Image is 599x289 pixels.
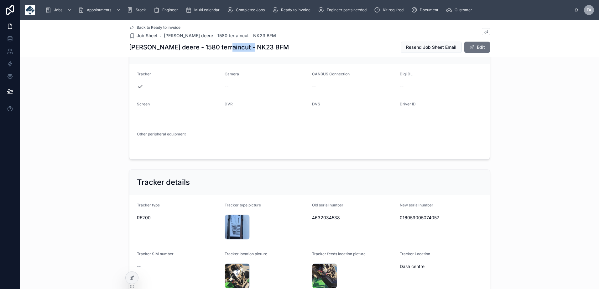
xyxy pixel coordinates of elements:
[400,251,430,256] span: Tracker Location
[137,203,160,207] span: Tracker type
[136,8,146,13] span: Stock
[312,251,366,256] span: Tracker feeds location picture
[137,102,150,106] span: Screen
[137,144,141,150] span: --
[225,72,239,76] span: Camera
[400,102,416,106] span: Driver ID
[137,25,180,30] span: Back to Ready to invoice
[372,4,408,16] a: Kit required
[400,72,413,76] span: Digi DL
[327,8,367,13] span: Engineer parts needed
[129,33,158,39] a: Job Sheet
[225,84,228,90] span: --
[455,8,472,13] span: Customer
[312,203,343,207] span: Old serial number
[129,43,289,52] h1: [PERSON_NAME] deere - 1580 terraincut - NK23 BFM
[444,4,477,16] a: Customer
[236,8,265,13] span: Completed Jobs
[40,3,574,17] div: scrollable content
[225,102,233,106] span: DVR
[137,114,141,120] span: --
[225,203,261,207] span: Tracker type picture
[54,8,62,13] span: Jobs
[400,203,433,207] span: New serial number
[312,215,395,221] span: 4632034538
[25,5,35,15] img: App logo
[137,33,158,39] span: Job Sheet
[464,42,490,53] button: Edit
[137,177,190,187] h2: Tracker details
[401,42,462,53] button: Resend Job Sheet Email
[383,8,404,13] span: Kit required
[225,114,228,120] span: --
[125,4,150,16] a: Stock
[316,4,371,16] a: Engineer parts needed
[137,132,186,136] span: Other peripheral equipment
[400,114,404,120] span: --
[76,4,124,16] a: Appointments
[420,8,438,13] span: Document
[270,4,315,16] a: Ready to invoice
[87,8,111,13] span: Appointments
[312,102,320,106] span: DVS
[194,8,220,13] span: Multi calendar
[162,8,178,13] span: Engineer
[312,114,316,120] span: --
[137,263,141,270] span: --
[137,215,220,221] span: RE200
[400,263,482,270] span: Dash centre
[164,33,276,39] a: [PERSON_NAME] deere - 1580 terraincut - NK23 BFM
[587,8,591,13] span: FA
[406,44,456,50] span: Resend Job Sheet Email
[281,8,310,13] span: Ready to invoice
[400,215,482,221] span: 016059005074057
[152,4,182,16] a: Engineer
[225,251,267,256] span: Tracker location picture
[409,4,443,16] a: Document
[137,72,151,76] span: Tracker
[312,72,350,76] span: CANBUS Connection
[312,84,316,90] span: --
[129,25,180,30] a: Back to Ready to invoice
[43,4,75,16] a: Jobs
[137,251,174,256] span: Tracker SIM number
[225,4,269,16] a: Completed Jobs
[400,84,404,90] span: --
[184,4,224,16] a: Multi calendar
